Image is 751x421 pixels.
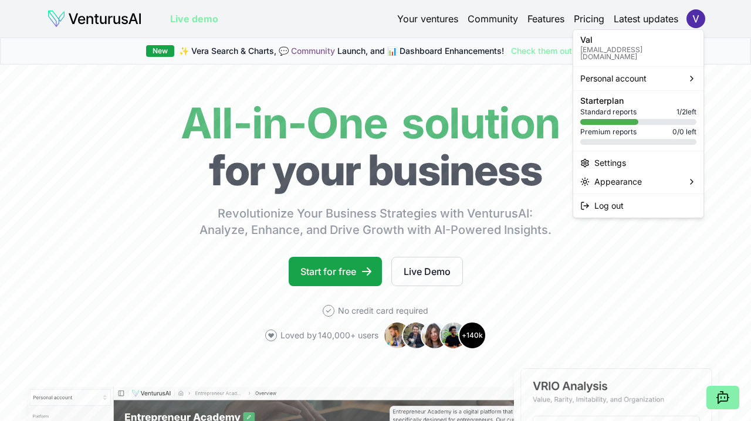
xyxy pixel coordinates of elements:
span: Standard reports [580,107,637,117]
span: Personal account [580,73,647,84]
a: Settings [576,154,701,172]
span: Premium reports [580,127,637,137]
p: Starter plan [580,97,696,105]
span: 0 / 0 left [672,127,696,137]
p: [EMAIL_ADDRESS][DOMAIN_NAME] [580,46,696,60]
span: 1 / 2 left [676,107,696,117]
span: Appearance [594,176,642,188]
p: Val [580,36,696,44]
span: Log out [594,200,624,212]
